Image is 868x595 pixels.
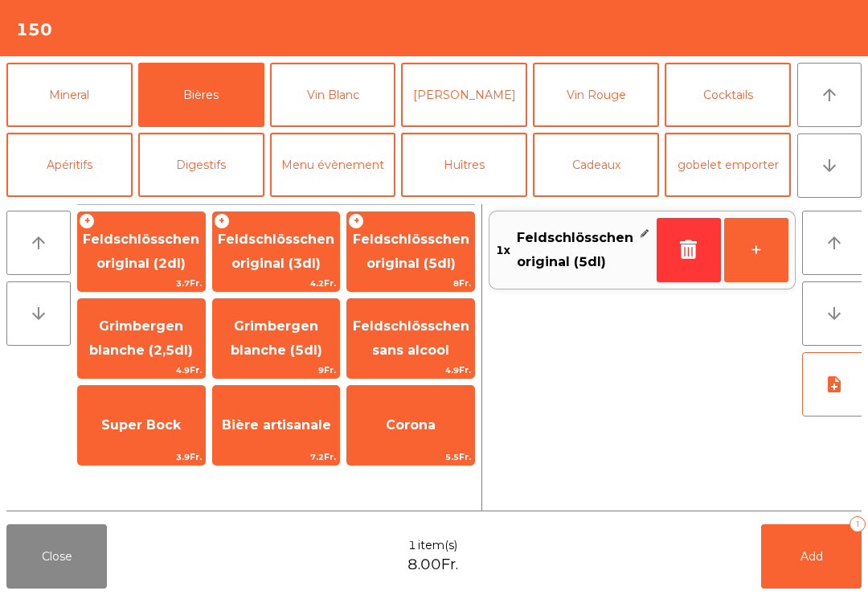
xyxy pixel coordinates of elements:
span: Feldschlösschen original (5dl) [353,232,469,271]
span: 4.9Fr. [347,363,474,378]
button: arrow_upward [6,211,71,275]
button: Huîtres [401,133,527,197]
button: Bières [138,63,264,127]
span: Feldschlösschen original (3dl) [218,232,334,271]
button: + [724,218,788,282]
span: Super Bock [101,417,181,433]
button: Close [6,524,107,589]
span: Add [800,549,823,564]
button: arrow_downward [802,281,866,346]
button: Vin Rouge [533,63,659,127]
button: [PERSON_NAME] [401,63,527,127]
span: 4.9Fr. [78,363,205,378]
span: 8.00Fr. [407,554,458,576]
button: Mineral [6,63,133,127]
span: + [348,213,364,229]
button: arrow_upward [802,211,866,275]
span: Corona [386,417,436,433]
div: 1 [850,516,866,532]
button: Add1 [761,524,862,589]
span: 7.2Fr. [213,449,340,465]
span: Feldschlösschen original (2dl) [83,232,199,271]
i: arrow_downward [820,156,839,175]
span: Grimbergen blanche (2,5dl) [89,318,193,358]
span: + [79,213,95,229]
span: 3.7Fr. [78,276,205,291]
i: arrow_upward [820,85,839,105]
span: 8Fr. [347,276,474,291]
h4: 150 [16,18,52,42]
button: gobelet emporter [665,133,791,197]
span: 1 [408,537,416,554]
span: 3.9Fr. [78,449,205,465]
button: note_add [802,352,866,416]
button: arrow_downward [797,133,862,198]
i: arrow_upward [825,233,844,252]
span: Feldschlösschen original (5dl) [517,226,633,275]
i: arrow_downward [825,304,844,323]
i: arrow_upward [29,233,48,252]
i: note_add [825,375,844,394]
span: Bière artisanale [222,417,331,433]
span: 4.2Fr. [213,276,340,291]
button: Cadeaux [533,133,659,197]
button: Apéritifs [6,133,133,197]
span: + [214,213,230,229]
button: arrow_downward [6,281,71,346]
button: Cocktails [665,63,791,127]
i: arrow_downward [29,304,48,323]
span: 9Fr. [213,363,340,378]
button: Menu évènement [270,133,396,197]
button: arrow_upward [797,63,862,127]
span: 1x [496,226,510,275]
button: Digestifs [138,133,264,197]
button: Vin Blanc [270,63,396,127]
span: 5.5Fr. [347,449,474,465]
span: Grimbergen blanche (5dl) [231,318,322,358]
span: item(s) [418,537,457,554]
span: Feldschlösschen sans alcool [353,318,469,358]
